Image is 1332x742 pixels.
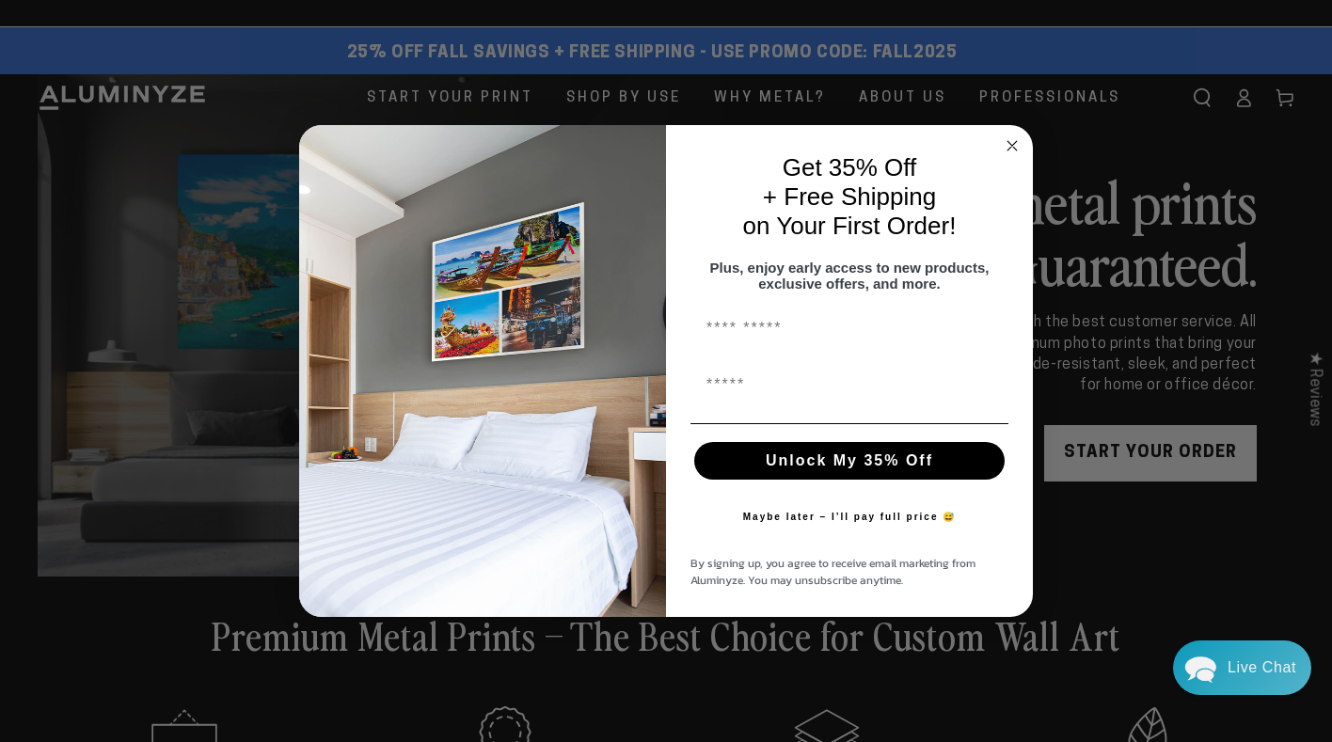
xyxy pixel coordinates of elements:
button: Close dialog [1001,134,1023,157]
button: Unlock My 35% Off [694,442,1005,480]
span: + Free Shipping [763,182,936,211]
div: Contact Us Directly [1228,640,1296,695]
img: underline [690,423,1008,424]
span: By signing up, you agree to receive email marketing from Aluminyze. You may unsubscribe anytime. [690,555,975,589]
span: on Your First Order! [743,212,957,240]
div: Chat widget toggle [1173,640,1311,695]
span: Plus, enjoy early access to new products, exclusive offers, and more. [710,260,990,292]
button: Maybe later – I’ll pay full price 😅 [734,498,966,536]
span: Get 35% Off [783,153,917,182]
img: 728e4f65-7e6c-44e2-b7d1-0292a396982f.jpeg [299,125,666,618]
